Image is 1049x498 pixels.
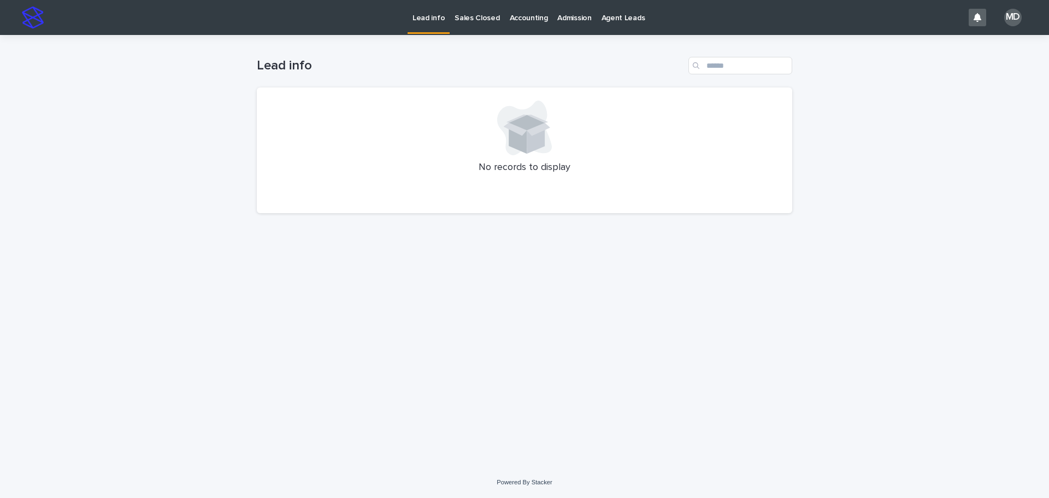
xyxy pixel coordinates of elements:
[1004,9,1022,26] div: MD
[497,479,552,485] a: Powered By Stacker
[257,58,684,74] h1: Lead info
[22,7,44,28] img: stacker-logo-s-only.png
[688,57,792,74] input: Search
[270,162,779,174] p: No records to display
